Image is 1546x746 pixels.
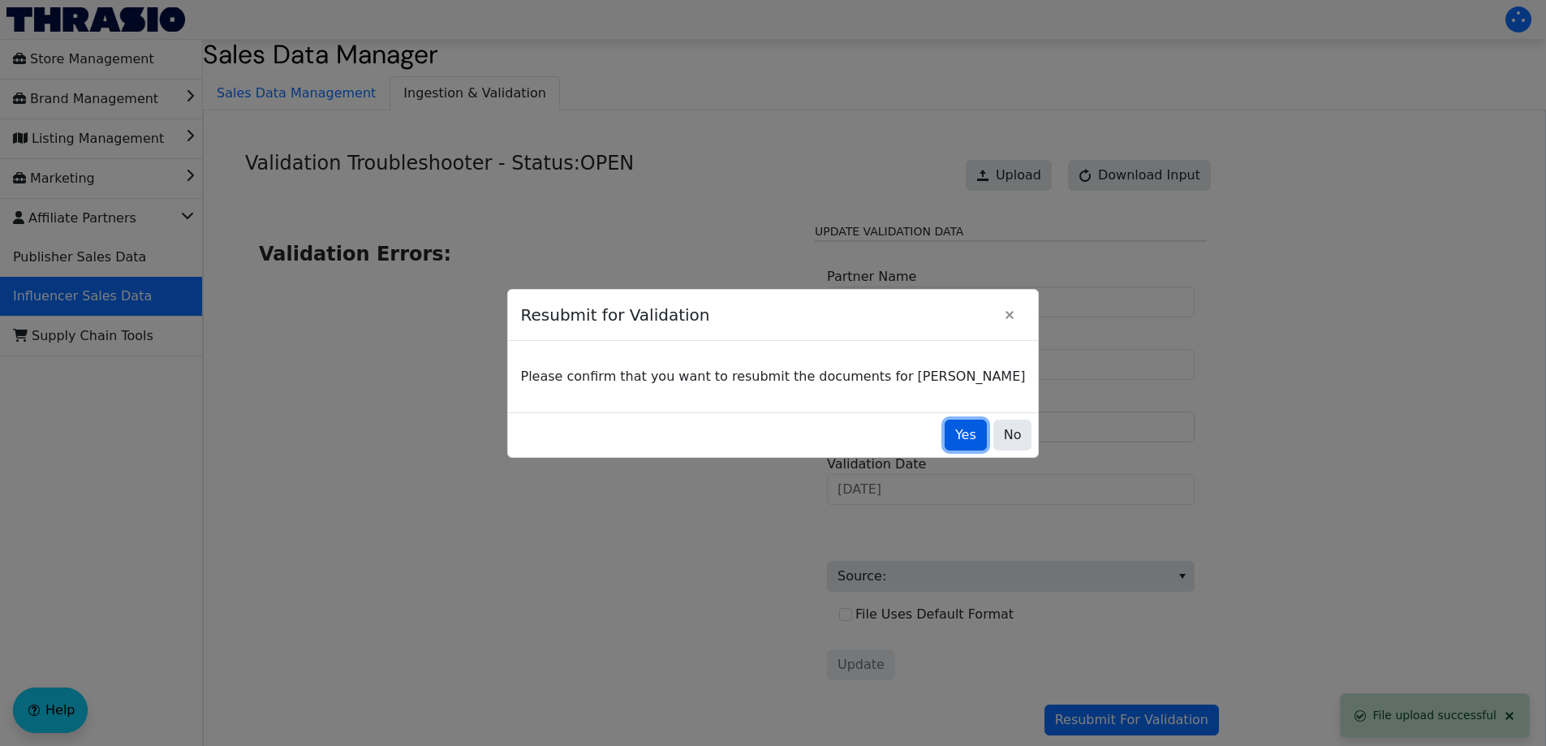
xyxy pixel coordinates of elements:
span: Resubmit for Validation [521,295,995,335]
button: Yes [945,420,987,451]
button: No [993,420,1032,451]
p: Please confirm that you want to resubmit the documents for [PERSON_NAME] [521,367,1026,386]
button: Close [994,300,1025,330]
span: No [1004,425,1022,445]
span: Yes [955,425,976,445]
